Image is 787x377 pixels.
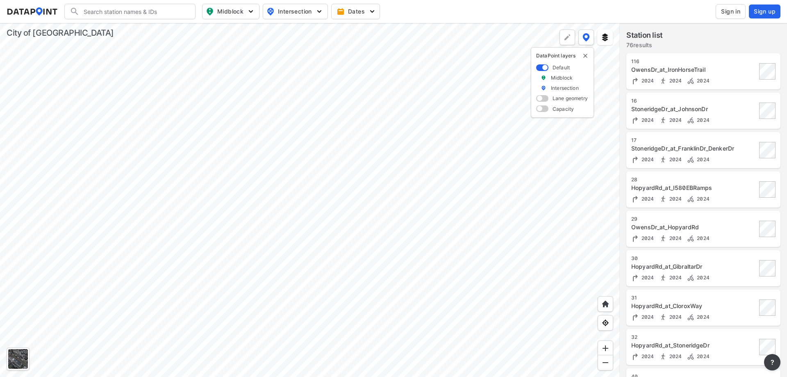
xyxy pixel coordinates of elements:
[695,78,710,84] span: 2024
[695,196,710,202] span: 2024
[541,74,546,81] img: marker_Midblock.5ba75e30.svg
[206,7,254,16] span: Midblock
[695,314,710,320] span: 2024
[551,74,573,81] label: Midblock
[7,7,58,16] img: dataPointLogo.9353c09d.svg
[769,357,776,367] span: ?
[667,235,682,241] span: 2024
[667,78,682,84] span: 2024
[536,53,589,59] p: DataPoint layers
[80,5,190,18] input: Search
[631,352,639,361] img: Turning count
[639,274,654,281] span: 2024
[331,4,380,19] button: Dates
[315,7,323,16] img: 5YPKRKmlfpI5mqlR8AD95paCi+0kK1fRFDJSaMmawlwaeJcJwk9O2fotCW5ve9gAAAAASUVORK5CYII=
[631,223,757,231] div: OwensDr_at_HopyardRd
[560,30,575,45] div: Polygon tool
[598,355,613,370] div: Zoom out
[659,274,667,282] img: Pedestrian count
[754,7,776,16] span: Sign up
[631,216,757,222] div: 29
[626,41,663,49] label: 76 results
[695,274,710,281] span: 2024
[541,85,546,91] img: marker_Intersection.6861001b.svg
[687,352,695,361] img: Bicycle count
[598,340,613,356] div: Zoom in
[631,116,639,124] img: Turning count
[631,144,757,153] div: StoneridgeDr_at_FranklinDr_DenkerDr
[582,53,589,59] img: close-external-leyer.3061a1c7.svg
[659,352,667,361] img: Pedestrian count
[598,315,613,331] div: View my location
[631,341,757,350] div: HopyardRd_at_StoneridgeDr
[695,156,710,162] span: 2024
[631,77,639,85] img: Turning count
[667,314,682,320] span: 2024
[659,155,667,164] img: Pedestrian count
[749,5,780,18] button: Sign up
[667,196,682,202] span: 2024
[639,314,654,320] span: 2024
[601,359,610,367] img: MAAAAAElFTkSuQmCC
[667,156,682,162] span: 2024
[631,155,639,164] img: Turning count
[601,300,610,308] img: +XpAUvaXAN7GudzAAAAAElFTkSuQmCC
[563,33,571,41] img: +Dz8AAAAASUVORK5CYII=
[659,313,667,321] img: Pedestrian count
[747,5,780,18] a: Sign up
[626,30,663,41] label: Station list
[639,196,654,202] span: 2024
[631,58,757,65] div: 116
[687,313,695,321] img: Bicycle count
[639,353,654,359] span: 2024
[631,105,757,113] div: StoneridgeDr_at_JohnsonDr
[601,33,609,41] img: layers.ee07997e.svg
[582,33,590,41] img: data-point-layers.37681fc9.svg
[639,78,654,84] span: 2024
[714,4,747,19] a: Sign in
[247,7,255,16] img: 5YPKRKmlfpI5mqlR8AD95paCi+0kK1fRFDJSaMmawlwaeJcJwk9O2fotCW5ve9gAAAAASUVORK5CYII=
[687,155,695,164] img: Bicycle count
[716,4,746,19] button: Sign in
[639,156,654,162] span: 2024
[7,347,30,370] div: Toggle basemap
[582,53,589,59] button: delete
[695,117,710,123] span: 2024
[631,137,757,144] div: 17
[631,184,757,192] div: HopyardRd_at_I580EBRamps
[551,85,579,91] label: Intersection
[597,30,613,45] button: External layers
[639,117,654,123] span: 2024
[659,77,667,85] img: Pedestrian count
[687,234,695,242] img: Bicycle count
[631,302,757,310] div: HopyardRd_at_CloroxWay
[631,313,639,321] img: Turning count
[631,195,639,203] img: Turning count
[687,274,695,282] img: Bicycle count
[553,95,588,102] label: Lane geometry
[659,234,667,242] img: Pedestrian count
[631,274,639,282] img: Turning count
[266,7,275,16] img: map_pin_int.54838e6b.svg
[601,319,610,327] img: zeq5HYn9AnE9l6UmnFLPAAAAAElFTkSuQmCC
[659,116,667,124] img: Pedestrian count
[631,263,757,271] div: HopyardRd_at_GibraltarDr
[631,255,757,262] div: 30
[687,195,695,203] img: Bicycle count
[368,7,376,16] img: 5YPKRKmlfpI5mqlR8AD95paCi+0kK1fRFDJSaMmawlwaeJcJwk9O2fotCW5ve9gAAAAASUVORK5CYII=
[202,4,259,19] button: Midblock
[659,195,667,203] img: Pedestrian count
[631,295,757,301] div: 31
[338,7,375,16] span: Dates
[337,7,345,16] img: calendar-gold.39a51dde.svg
[667,353,682,359] span: 2024
[263,4,328,19] button: Intersection
[631,66,757,74] div: OwensDr_at_IronHorseTrail
[639,235,654,241] span: 2024
[667,117,682,123] span: 2024
[631,334,757,340] div: 32
[695,235,710,241] span: 2024
[553,64,570,71] label: Default
[266,7,323,16] span: Intersection
[598,296,613,312] div: Home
